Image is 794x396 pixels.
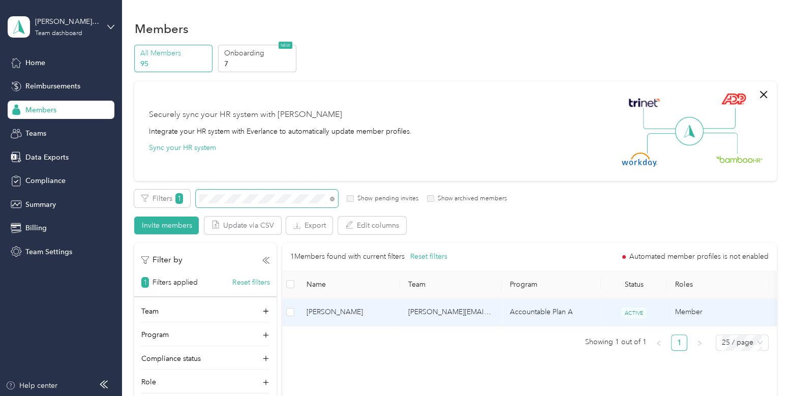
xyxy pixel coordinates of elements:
button: Export [286,217,332,234]
p: Program [141,329,169,340]
h1: Members [134,23,188,34]
p: Filters applied [152,277,198,288]
td: Accountable Plan A [502,298,601,326]
img: BambooHR [716,156,762,163]
span: Compliance [25,175,66,186]
span: Home [25,57,45,68]
button: Reset filters [232,277,269,288]
div: Integrate your HR system with Everlance to automatically update member profiles. [148,126,411,137]
img: Line Right Up [700,108,736,129]
button: Reset filters [410,251,447,262]
span: Automated member profiles is not enabled [629,253,769,260]
div: Page Size [716,334,769,351]
a: 1 [671,335,687,350]
span: right [696,340,703,346]
button: left [651,334,667,351]
span: Billing [25,223,47,233]
li: Previous Page [651,334,667,351]
img: Trinet [626,96,662,110]
span: [PERSON_NAME] [307,307,392,318]
th: Team [400,270,502,298]
td: Vanessa K. Serrato [298,298,400,326]
p: Filter by [141,254,182,266]
span: left [656,340,662,346]
button: Filters1 [134,190,190,207]
button: Invite members [134,217,199,234]
img: Line Left Down [647,133,682,154]
span: NEW [279,42,292,49]
img: Line Right Down [702,133,738,155]
button: Sync your HR system [148,142,216,153]
p: All Members [140,48,209,58]
td: allan.lugo@bldonline.com [400,298,502,326]
li: Next Page [691,334,708,351]
img: ADP [721,93,746,105]
div: Securely sync your HR system with [PERSON_NAME] [148,109,342,121]
span: Teams [25,128,46,139]
p: Compliance status [141,353,201,364]
th: Status [601,270,667,298]
span: Name [307,280,392,289]
p: 95 [140,58,209,69]
span: Members [25,105,56,115]
button: Help center [6,380,57,391]
th: Name [298,270,400,298]
span: Summary [25,199,56,210]
p: Role [141,377,156,387]
th: Program [502,270,601,298]
p: 7 [224,58,293,69]
iframe: Everlance-gr Chat Button Frame [737,339,794,396]
th: Roles [667,270,769,298]
p: 1 Members found with current filters [290,251,405,262]
p: Team [141,306,159,317]
span: Data Exports [25,152,69,163]
span: 1 [141,277,149,288]
li: 1 [671,334,687,351]
button: Update via CSV [204,217,281,234]
div: [PERSON_NAME] Distributors [35,16,99,27]
span: Team Settings [25,247,72,257]
label: Show pending invites [354,194,418,203]
img: Line Left Up [643,108,679,130]
button: Edit columns [338,217,406,234]
span: ACTIVE [621,308,647,318]
div: Team dashboard [35,31,82,37]
span: Showing 1 out of 1 [585,334,647,350]
span: Reimbursements [25,81,80,92]
p: Onboarding [224,48,293,58]
span: 25 / page [722,335,762,350]
label: Show archived members [434,194,507,203]
span: 1 [175,193,183,204]
td: Member [667,298,769,326]
button: right [691,334,708,351]
img: Workday [622,153,657,167]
